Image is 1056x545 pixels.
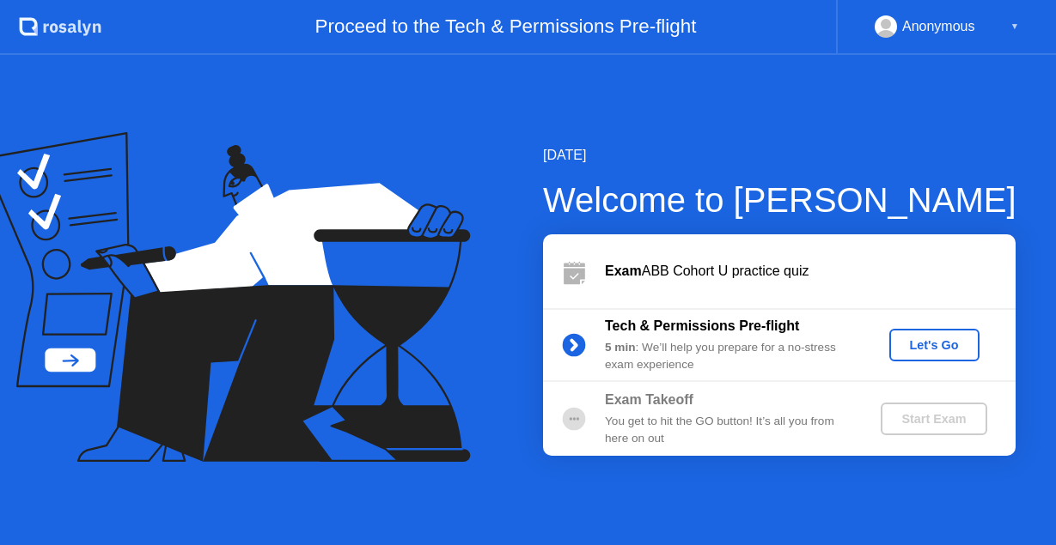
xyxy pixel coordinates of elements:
[896,338,973,352] div: Let's Go
[543,145,1016,166] div: [DATE]
[605,261,1016,282] div: ABB Cohort U practice quiz
[605,341,636,354] b: 5 min
[543,174,1016,226] div: Welcome to [PERSON_NAME]
[605,392,693,407] b: Exam Takeoff
[1010,15,1019,38] div: ▼
[889,329,980,361] button: Let's Go
[605,413,852,448] div: You get to hit the GO button! It’s all you from here on out
[902,15,975,38] div: Anonymous
[881,403,986,435] button: Start Exam
[888,412,980,426] div: Start Exam
[605,339,852,374] div: : We’ll help you prepare for a no-stress exam experience
[605,263,642,278] b: Exam
[605,318,799,333] b: Tech & Permissions Pre-flight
